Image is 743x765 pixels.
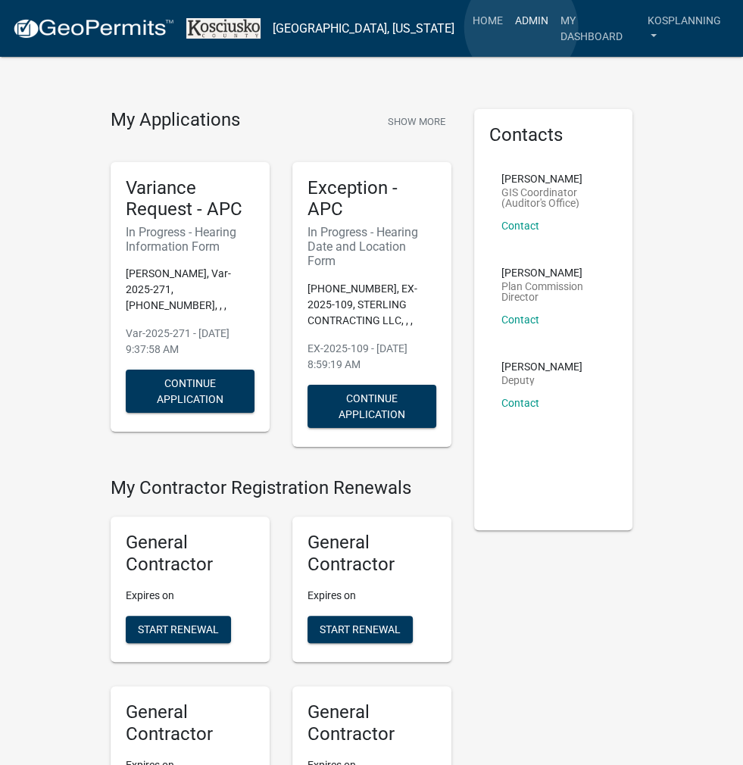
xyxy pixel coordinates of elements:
[308,385,436,428] button: Continue Application
[320,623,401,635] span: Start Renewal
[467,6,509,35] a: Home
[501,173,606,184] p: [PERSON_NAME]
[126,177,254,221] h5: Variance Request - APC
[111,477,451,499] h4: My Contractor Registration Renewals
[501,220,539,232] a: Contact
[111,109,240,132] h4: My Applications
[126,588,254,604] p: Expires on
[126,701,254,745] h5: General Contractor
[308,532,436,576] h5: General Contractor
[308,616,413,643] button: Start Renewal
[501,281,606,302] p: Plan Commission Director
[308,701,436,745] h5: General Contractor
[273,16,454,42] a: [GEOGRAPHIC_DATA], [US_STATE]
[308,225,436,269] h6: In Progress - Hearing Date and Location Form
[509,6,554,35] a: Admin
[308,341,436,373] p: EX-2025-109 - [DATE] 8:59:19 AM
[126,532,254,576] h5: General Contractor
[126,326,254,358] p: Var-2025-271 - [DATE] 9:37:58 AM
[501,314,539,326] a: Contact
[501,397,539,409] a: Contact
[308,281,436,329] p: [PHONE_NUMBER], EX-2025-109, STERLING CONTRACTING LLC, , ,
[382,109,451,134] button: Show More
[126,225,254,254] h6: In Progress - Hearing Information Form
[501,375,582,386] p: Deputy
[126,266,254,314] p: [PERSON_NAME], Var-2025-271, [PHONE_NUMBER], , ,
[501,187,606,208] p: GIS Coordinator (Auditor's Office)
[186,18,261,38] img: Kosciusko County, Indiana
[138,623,219,635] span: Start Renewal
[126,616,231,643] button: Start Renewal
[642,6,731,51] a: kosplanning
[489,124,618,146] h5: Contacts
[126,370,254,413] button: Continue Application
[308,177,436,221] h5: Exception - APC
[554,6,642,51] a: My Dashboard
[501,267,606,278] p: [PERSON_NAME]
[308,588,436,604] p: Expires on
[501,361,582,372] p: [PERSON_NAME]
